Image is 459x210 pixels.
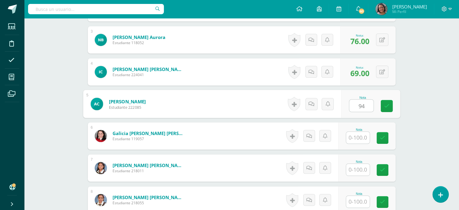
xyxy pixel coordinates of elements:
span: Estudiante 218055 [113,200,185,205]
input: 0-100.0 [346,132,370,144]
img: 066e979071ea18f9c4515e0abac91b39.png [375,3,387,15]
span: Estudiante 118052 [113,40,165,45]
span: Estudiante 119057 [113,136,185,141]
a: [PERSON_NAME] [PERSON_NAME] [113,194,185,200]
input: 0-100.0 [349,100,373,112]
span: 60 [358,8,365,15]
img: 87e24bec968a13b36736404ed16e8d45.png [95,130,107,142]
input: Busca un usuario... [28,4,164,14]
img: 381f357d620e845a46433c70942bf47c.png [95,162,107,174]
span: Estudiante 222085 [109,105,146,110]
a: [PERSON_NAME] [PERSON_NAME] [113,66,185,72]
span: 76.00 [350,36,369,46]
img: 4b8e5649bd72c6dc9d42afd6cd7c9b90.png [95,66,107,78]
a: [PERSON_NAME] [PERSON_NAME] [113,162,185,168]
a: Galicia [PERSON_NAME] [PERSON_NAME] [113,130,185,136]
img: 86b7b6623a859677f2ca86ce5b73683f.png [91,98,103,110]
a: [PERSON_NAME] [109,98,146,105]
div: Nota: [350,33,369,37]
a: [PERSON_NAME] Aurora [113,34,165,40]
img: c8365e744722bf27ae95fd101ab0667f.png [95,34,107,46]
span: Estudiante 218011 [113,168,185,173]
input: 0-100.0 [346,196,370,208]
div: Nota [346,128,372,131]
span: Mi Perfil [392,9,427,14]
div: Nota [346,160,372,163]
span: [PERSON_NAME] [392,4,427,10]
div: Nota [346,192,372,195]
span: Estudiante 224041 [113,72,185,77]
div: Nota: [350,65,369,69]
input: 0-100.0 [346,164,370,176]
span: 69.00 [350,68,369,78]
div: Nota [349,96,376,99]
img: 7a76d56a5c1472cccba7b2e674a3589e.png [95,194,107,206]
